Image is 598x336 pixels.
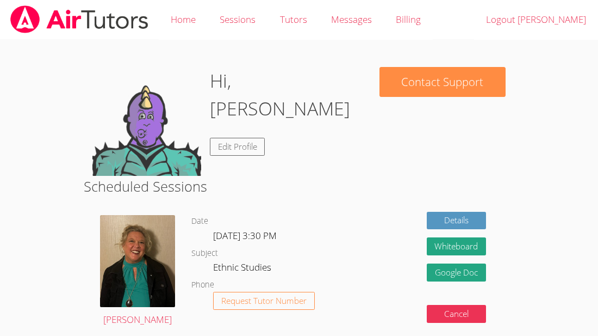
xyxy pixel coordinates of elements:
[331,13,372,26] span: Messages
[100,215,175,308] img: IMG_0043.jpeg
[191,278,214,292] dt: Phone
[210,138,265,156] a: Edit Profile
[84,176,514,197] h2: Scheduled Sessions
[191,215,208,228] dt: Date
[427,212,487,230] a: Details
[379,67,506,97] button: Contact Support
[427,264,487,282] a: Google Doc
[9,5,149,33] img: airtutors_banner-c4298cdbf04f3fff15de1276eac7730deb9818008684d7c2e4769d2f7ddbe033.png
[210,67,362,123] h1: Hi, [PERSON_NAME]
[213,260,273,278] dd: Ethnic Studies
[427,237,487,255] button: Whiteboard
[92,67,201,176] img: default.png
[191,247,218,260] dt: Subject
[427,305,487,323] button: Cancel
[221,297,307,305] span: Request Tutor Number
[213,292,315,310] button: Request Tutor Number
[213,229,277,242] span: [DATE] 3:30 PM
[100,215,175,328] a: [PERSON_NAME]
